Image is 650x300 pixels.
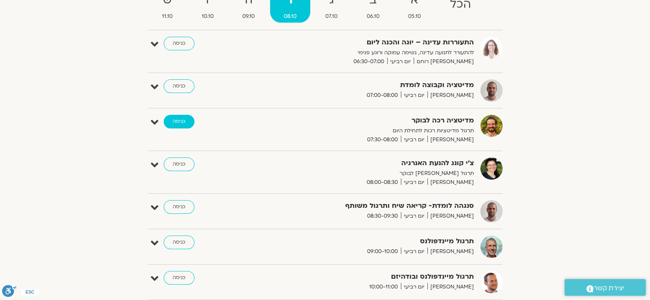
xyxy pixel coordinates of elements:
strong: מדיטציה וקבוצה לומדת [265,79,474,91]
a: יצירת קשר [565,279,646,296]
span: יום רביעי [401,91,427,100]
span: יום רביעי [401,135,427,144]
span: 07.10 [312,12,352,21]
span: [PERSON_NAME] [427,135,474,144]
strong: התעוררות עדינה – יוגה והכנה ליום [265,37,474,48]
span: יום רביעי [401,212,427,221]
span: [PERSON_NAME] [427,178,474,187]
span: 08:30-09:30 [364,212,401,221]
span: יצירת קשר [594,283,624,294]
strong: תרגול מיינדפולנס ובודהיזם [265,271,474,283]
span: יום רביעי [401,283,427,291]
span: [PERSON_NAME] [427,247,474,256]
span: [PERSON_NAME] [427,91,474,100]
span: 08.10 [270,12,310,21]
span: 11.10 [149,12,187,21]
strong: תרגול מיינדפולנס [265,236,474,247]
span: 10.10 [188,12,227,21]
span: 06:30-07:00 [350,57,387,66]
span: 07:00-08:00 [364,91,401,100]
span: 09.10 [229,12,269,21]
a: כניסה [164,271,194,285]
a: כניסה [164,79,194,93]
a: כניסה [164,157,194,171]
a: כניסה [164,37,194,50]
span: 05.10 [395,12,435,21]
p: להתעורר לתנועה עדינה, נשימה עמוקה ורוגע פנימי [265,48,474,57]
a: כניסה [164,236,194,249]
p: תרגול [PERSON_NAME] לבוקר [265,169,474,178]
span: יום רביעי [387,57,414,66]
a: כניסה [164,115,194,128]
span: 09:00-10:00 [364,247,401,256]
p: תרגול מדיטציות רכות לתחילת היום [265,126,474,135]
strong: סנגהה לומדת- קריאה שיח ותרגול משותף [265,200,474,212]
span: 06.10 [353,12,393,21]
span: יום רביעי [401,247,427,256]
span: [PERSON_NAME] [427,212,474,221]
span: [PERSON_NAME] רוחם [414,57,474,66]
strong: צ'י קונג להנעת האנרגיה [265,157,474,169]
span: 08:00-08:30 [364,178,401,187]
span: 07:30-08:00 [364,135,401,144]
span: 10:00-11:00 [366,283,401,291]
strong: מדיטציה רכה לבוקר [265,115,474,126]
a: כניסה [164,200,194,214]
span: [PERSON_NAME] [427,283,474,291]
span: יום רביעי [401,178,427,187]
